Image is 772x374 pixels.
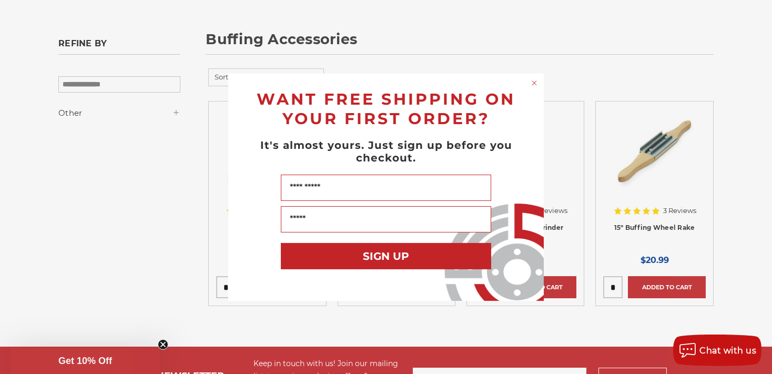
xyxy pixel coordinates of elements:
button: SIGN UP [281,243,491,269]
button: Chat with us [673,335,761,366]
button: Close dialog [529,78,540,88]
span: It's almost yours. Just sign up before you checkout. [260,139,512,164]
span: Chat with us [699,346,756,356]
span: WANT FREE SHIPPING ON YOUR FIRST ORDER? [257,89,515,128]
